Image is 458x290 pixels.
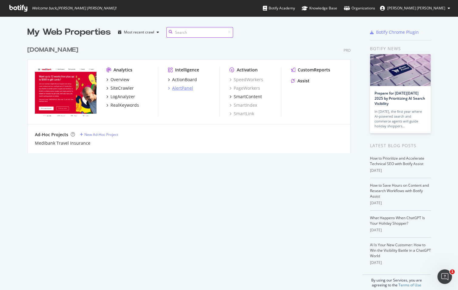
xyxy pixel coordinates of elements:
[297,78,310,84] div: Assist
[106,94,135,100] a: LogAnalyzer
[114,67,132,73] div: Analytics
[116,27,161,37] button: Most recent crawl
[370,183,429,199] a: How to Save Hours on Content and Research Workflows with Botify Assist
[291,78,310,84] a: Assist
[172,85,193,91] div: AlertPanel
[106,102,139,108] a: RealKeywords
[450,269,455,274] span: 1
[370,54,431,86] img: Prepare for Black Friday 2025 by Prioritizing AI Search Visibility
[370,200,431,206] div: [DATE]
[229,111,254,117] a: SmartLink
[370,215,425,226] a: What Happens When ChatGPT Is Your Holiday Shopper?
[80,132,118,137] a: New Ad-Hoc Project
[375,109,426,129] div: In [DATE], the first year where AI-powered search and commerce agents will guide holiday shoppers…
[344,48,351,53] div: Pro
[370,142,431,149] div: Latest Blog Posts
[344,5,375,11] div: Organizations
[35,140,90,146] a: Medibank Travel Insurance
[27,38,355,153] div: grid
[302,5,337,11] div: Knowledge Base
[35,67,97,116] img: Medibank.com.au
[84,132,118,137] div: New Ad-Hoc Project
[298,67,330,73] div: CustomReports
[106,77,129,83] a: Overview
[370,260,431,265] div: [DATE]
[370,156,424,166] a: How to Prioritize and Accelerate Technical SEO with Botify Assist
[375,3,455,13] button: [PERSON_NAME] [PERSON_NAME]
[175,67,199,73] div: Intelligence
[370,29,419,35] a: Botify Chrome Plugin
[110,85,134,91] div: SiteCrawler
[35,132,68,138] div: Ad-Hoc Projects
[168,85,193,91] a: AlertPanel
[362,274,431,288] div: By using our Services, you are agreeing to the
[237,67,258,73] div: Activation
[370,45,431,52] div: Botify news
[370,242,431,258] a: AI Is Your New Customer: How to Win the Visibility Battle in a ChatGPT World
[229,94,262,100] a: SmartContent
[110,77,129,83] div: Overview
[124,30,154,34] div: Most recent crawl
[166,27,233,38] input: Search
[229,77,263,83] a: SpeedWorkers
[437,269,452,284] iframe: Intercom live chat
[291,67,330,73] a: CustomReports
[234,94,262,100] div: SmartContent
[229,102,257,108] a: SmartIndex
[168,77,197,83] a: ActionBoard
[27,26,111,38] div: My Web Properties
[172,77,197,83] div: ActionBoard
[110,94,135,100] div: LogAnalyzer
[375,91,425,106] a: Prepare for [DATE][DATE] 2025 by Prioritizing AI Search Visibility
[387,5,445,11] span: Ashleigh Mabilia
[110,102,139,108] div: RealKeywords
[370,168,431,173] div: [DATE]
[399,282,421,288] a: Terms of Use
[32,6,116,11] span: Welcome back, [PERSON_NAME] [PERSON_NAME] !
[106,85,134,91] a: SiteCrawler
[27,46,78,54] div: [DOMAIN_NAME]
[263,5,295,11] div: Botify Academy
[27,46,81,54] a: [DOMAIN_NAME]
[370,227,431,233] div: [DATE]
[229,85,260,91] a: PageWorkers
[376,29,419,35] div: Botify Chrome Plugin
